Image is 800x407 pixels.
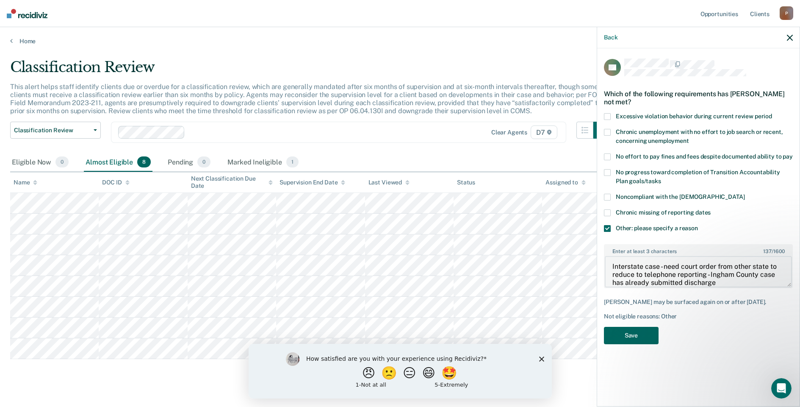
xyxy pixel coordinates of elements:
[616,225,698,231] span: Other: please specify a reason
[780,6,793,20] div: P
[604,34,617,41] button: Back
[604,327,659,344] button: Save
[10,153,70,172] div: Eligible Now
[491,129,527,136] div: Clear agents
[7,9,47,18] img: Recidiviz
[616,169,780,184] span: No progress toward completion of Transition Accountability Plan goals/tasks
[368,179,410,186] div: Last Viewed
[545,179,585,186] div: Assigned to
[10,37,790,45] a: Home
[457,179,475,186] div: Status
[137,156,151,167] span: 8
[55,156,69,167] span: 0
[531,125,557,139] span: D7
[616,193,745,200] span: Noncompliant with the [DEMOGRAPHIC_DATA]
[771,378,792,399] iframe: Intercom live chat
[249,344,552,399] iframe: Survey by Kim from Recidiviz
[14,127,90,134] span: Classification Review
[10,83,605,115] p: This alert helps staff identify clients due or overdue for a classification review, which are gen...
[14,179,37,186] div: Name
[604,298,793,306] div: [PERSON_NAME] may be surfaced again on or after [DATE].
[197,156,210,167] span: 0
[763,248,784,254] span: / 1600
[226,153,300,172] div: Marked Ineligible
[616,128,783,144] span: Chronic unemployment with no effort to job search or recent, concerning unemployment
[605,245,792,254] label: Enter at least 3 characters
[84,153,152,172] div: Almost Eligible
[605,256,792,287] textarea: Interstate case - need court order from other state to reduce to telephone reporting - Ingham Cou...
[166,153,212,172] div: Pending
[763,248,772,254] span: 137
[604,313,793,320] div: Not eligible reasons: Other
[10,59,610,83] div: Classification Review
[286,156,299,167] span: 1
[280,179,345,186] div: Supervision End Date
[191,175,273,190] div: Next Classification Due Date
[616,209,711,216] span: Chronic missing of reporting dates
[616,113,772,120] span: Excessive violation behavior during current review period
[604,83,793,113] div: Which of the following requirements has [PERSON_NAME] not met?
[616,153,793,160] span: No effort to pay fines and fees despite documented ability to pay
[102,179,129,186] div: DOC ID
